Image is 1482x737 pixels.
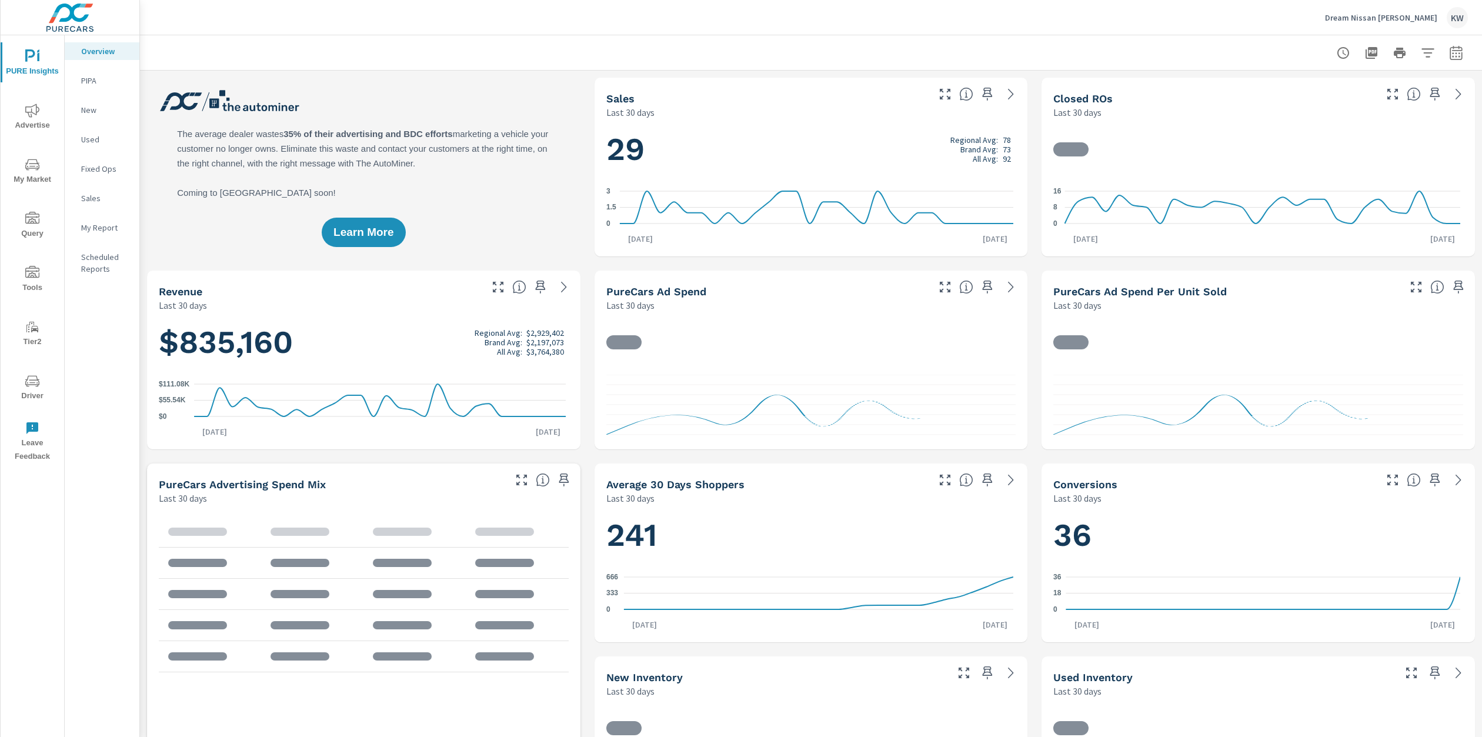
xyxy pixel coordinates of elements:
span: Total cost of media for all PureCars channels for the selected dealership group over the selected... [959,280,973,294]
text: $0 [159,412,167,421]
span: A rolling 30 day total of daily Shoppers on the dealership website, averaged over the selected da... [959,473,973,487]
span: Save this to your personalized report [978,278,997,296]
h5: Conversions [1053,478,1117,491]
button: Print Report [1388,41,1411,65]
span: Save this to your personalized report [531,278,550,296]
h5: Revenue [159,285,202,298]
div: Sales [65,189,139,207]
button: Make Fullscreen [1383,85,1402,104]
p: Last 30 days [606,298,655,312]
div: Used [65,131,139,148]
button: Make Fullscreen [1407,278,1426,296]
h5: Used Inventory [1053,671,1133,683]
button: Learn More [322,218,405,247]
p: Last 30 days [606,491,655,505]
h5: PureCars Advertising Spend Mix [159,478,326,491]
p: Last 30 days [1053,684,1102,698]
span: Learn More [333,227,393,238]
h1: 241 [606,515,1016,555]
span: Total sales revenue over the selected date range. [Source: This data is sourced from the dealer’s... [512,280,526,294]
p: Last 30 days [606,684,655,698]
p: Brand Avg: [485,338,522,347]
p: Last 30 days [1053,491,1102,505]
p: [DATE] [1065,233,1106,245]
p: Last 30 days [1053,105,1102,119]
button: Make Fullscreen [936,471,954,489]
p: [DATE] [624,619,665,631]
span: Save this to your personalized report [1426,85,1444,104]
p: $3,764,380 [526,347,564,356]
p: Scheduled Reports [81,251,130,275]
p: [DATE] [194,426,235,438]
p: Last 30 days [606,105,655,119]
h5: PureCars Ad Spend [606,285,706,298]
text: 8 [1053,204,1057,212]
p: Regional Avg: [950,135,998,145]
h1: 36 [1053,515,1463,555]
span: This table looks at how you compare to the amount of budget you spend per channel as opposed to y... [536,473,550,487]
span: Query [4,212,61,241]
a: See more details in report [555,278,573,296]
button: Make Fullscreen [512,471,531,489]
text: 666 [606,573,618,581]
p: $2,929,402 [526,328,564,338]
span: The number of dealer-specified goals completed by a visitor. [Source: This data is provided by th... [1407,473,1421,487]
div: nav menu [1,35,64,468]
p: Dream Nissan [PERSON_NAME] [1325,12,1437,23]
a: See more details in report [1002,663,1020,682]
span: Save this to your personalized report [555,471,573,489]
h5: Closed ROs [1053,92,1113,105]
a: See more details in report [1002,278,1020,296]
p: [DATE] [1066,619,1107,631]
div: Fixed Ops [65,160,139,178]
p: Last 30 days [1053,298,1102,312]
button: "Export Report to PDF" [1360,41,1383,65]
span: Save this to your personalized report [978,471,997,489]
p: Fixed Ops [81,163,130,175]
text: 0 [1053,219,1057,228]
span: Leave Feedback [4,421,61,463]
h5: Sales [606,92,635,105]
div: My Report [65,219,139,236]
p: Brand Avg: [960,145,998,154]
button: Make Fullscreen [489,278,508,296]
p: Last 30 days [159,298,207,312]
p: 78 [1003,135,1011,145]
text: 333 [606,589,618,598]
span: Save this to your personalized report [978,663,997,682]
text: 0 [606,605,610,613]
span: Average cost of advertising per each vehicle sold at the dealer over the selected date range. The... [1430,280,1444,294]
button: Apply Filters [1416,41,1440,65]
span: My Market [4,158,61,186]
p: All Avg: [973,154,998,164]
button: Make Fullscreen [954,663,973,682]
p: 73 [1003,145,1011,154]
button: Make Fullscreen [1402,663,1421,682]
button: Make Fullscreen [1383,471,1402,489]
div: Overview [65,42,139,60]
p: 92 [1003,154,1011,164]
text: $55.54K [159,396,186,405]
text: 0 [606,219,610,228]
span: Save this to your personalized report [1449,278,1468,296]
span: Tools [4,266,61,295]
a: See more details in report [1449,663,1468,682]
div: Scheduled Reports [65,248,139,278]
h5: New Inventory [606,671,683,683]
div: KW [1447,7,1468,28]
text: 1.5 [606,204,616,212]
p: [DATE] [528,426,569,438]
a: See more details in report [1449,471,1468,489]
h1: 29 [606,129,1016,169]
p: All Avg: [497,347,522,356]
text: $111.08K [159,380,189,388]
text: 36 [1053,573,1062,581]
h1: $835,160 [159,322,569,362]
span: PURE Insights [4,49,61,78]
p: [DATE] [974,619,1016,631]
p: Used [81,134,130,145]
button: Make Fullscreen [936,85,954,104]
button: Select Date Range [1444,41,1468,65]
span: Number of vehicles sold by the dealership over the selected date range. [Source: This data is sou... [959,87,973,101]
span: Save this to your personalized report [1426,663,1444,682]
